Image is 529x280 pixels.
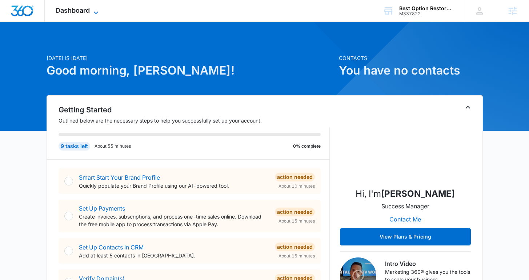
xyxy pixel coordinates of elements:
button: Toggle Collapse [464,103,472,112]
p: Hi, I'm [356,187,455,200]
span: About 10 minutes [278,183,315,189]
div: 9 tasks left [59,142,90,151]
p: [DATE] is [DATE] [47,54,334,62]
span: About 15 minutes [278,253,315,259]
div: Action Needed [275,208,315,216]
p: Contacts [339,54,483,62]
button: View Plans & Pricing [340,228,471,245]
h2: Getting Started [59,104,330,115]
button: Contact Me [382,211,428,228]
span: About 15 minutes [278,218,315,224]
div: Action Needed [275,173,315,181]
div: account name [399,5,452,11]
p: Quickly populate your Brand Profile using our AI-powered tool. [79,182,269,189]
h1: You have no contacts [339,62,483,79]
p: Success Manager [381,202,429,211]
a: Set Up Contacts in CRM [79,244,144,251]
p: Add at least 5 contacts in [GEOGRAPHIC_DATA]. [79,252,269,259]
a: Set Up Payments [79,205,125,212]
span: Dashboard [56,7,90,14]
p: Outlined below are the necessary steps to help you successfully set up your account. [59,117,330,124]
h1: Good morning, [PERSON_NAME]! [47,62,334,79]
h3: Intro Video [385,259,471,268]
div: Action Needed [275,243,315,251]
a: Smart Start Your Brand Profile [79,174,160,181]
p: About 55 minutes [95,143,131,149]
strong: [PERSON_NAME] [381,188,455,199]
p: 0% complete [293,143,321,149]
img: Kaitlyn Brunswig [369,109,442,181]
p: Create invoices, subscriptions, and process one-time sales online. Download the free mobile app t... [79,213,269,228]
div: account id [399,11,452,16]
